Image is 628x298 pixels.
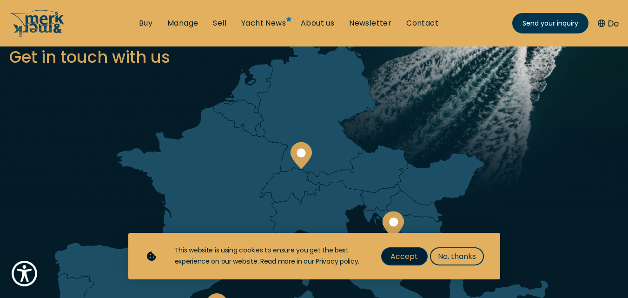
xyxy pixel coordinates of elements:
[430,247,484,265] button: No, thanks
[438,251,476,262] span: No, thanks
[598,17,619,30] button: De
[213,18,226,28] a: Sell
[167,18,198,28] a: Manage
[381,247,428,265] button: Accept
[175,245,363,267] div: This website is using cookies to ensure you get the best experience on our website. Read more in ...
[316,257,358,266] a: Privacy policy
[349,18,391,28] a: Newsletter
[406,18,438,28] a: Contact
[9,29,65,40] a: /
[301,18,334,28] a: About us
[241,18,286,28] a: Yacht News
[390,251,418,262] span: Accept
[522,19,578,28] span: Send your inquiry
[9,258,40,289] button: Show Accessibility Preferences
[9,46,619,68] h3: Get in touch with us
[139,18,152,28] a: Buy
[512,13,588,33] a: Send your inquiry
